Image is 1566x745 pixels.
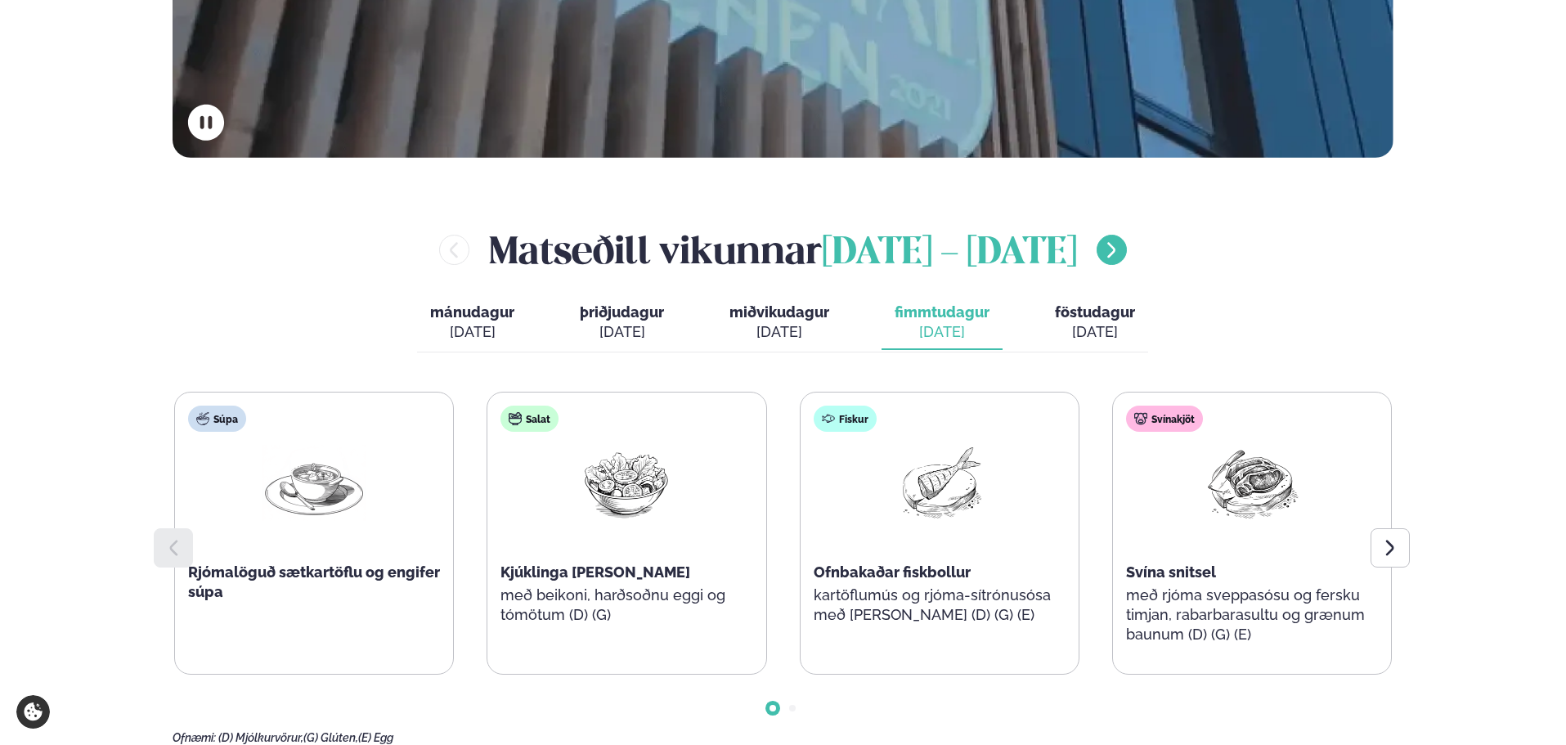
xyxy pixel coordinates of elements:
[430,303,514,321] span: mánudagur
[770,705,776,711] span: Go to slide 1
[196,412,209,425] img: soup.svg
[895,303,989,321] span: fimmtudagur
[814,563,971,581] span: Ofnbakaðar fiskbollur
[358,731,393,744] span: (E) Egg
[509,412,522,425] img: salad.svg
[814,586,1066,625] p: kartöflumús og rjóma-sítrónusósa með [PERSON_NAME] (D) (G) (E)
[16,695,50,729] a: Cookie settings
[1042,296,1148,350] button: föstudagur [DATE]
[218,731,303,744] span: (D) Mjólkurvörur,
[822,236,1077,272] span: [DATE] - [DATE]
[262,445,366,521] img: Soup.png
[500,406,559,432] div: Salat
[303,731,358,744] span: (G) Glúten,
[430,322,514,342] div: [DATE]
[1055,322,1135,342] div: [DATE]
[1126,563,1216,581] span: Svína snitsel
[188,563,440,600] span: Rjómalöguð sætkartöflu og engifer súpa
[489,223,1077,276] h2: Matseðill vikunnar
[188,406,246,432] div: Súpa
[567,296,677,350] button: þriðjudagur [DATE]
[716,296,842,350] button: miðvikudagur [DATE]
[1200,445,1304,521] img: Pork-Meat.png
[1055,303,1135,321] span: föstudagur
[822,412,835,425] img: fish.svg
[895,322,989,342] div: [DATE]
[439,235,469,265] button: menu-btn-left
[580,303,664,321] span: þriðjudagur
[580,322,664,342] div: [DATE]
[417,296,527,350] button: mánudagur [DATE]
[1126,406,1203,432] div: Svínakjöt
[500,586,752,625] p: með beikoni, harðsoðnu eggi og tómötum (D) (G)
[1134,412,1147,425] img: pork.svg
[789,705,796,711] span: Go to slide 2
[887,445,992,521] img: Fish.png
[814,406,877,432] div: Fiskur
[500,563,690,581] span: Kjúklinga [PERSON_NAME]
[1126,586,1378,644] p: með rjóma sveppasósu og fersku timjan, rabarbarasultu og grænum baunum (D) (G) (E)
[574,445,679,521] img: Salad.png
[729,322,829,342] div: [DATE]
[729,303,829,321] span: miðvikudagur
[1097,235,1127,265] button: menu-btn-right
[173,731,216,744] span: Ofnæmi:
[882,296,1003,350] button: fimmtudagur [DATE]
